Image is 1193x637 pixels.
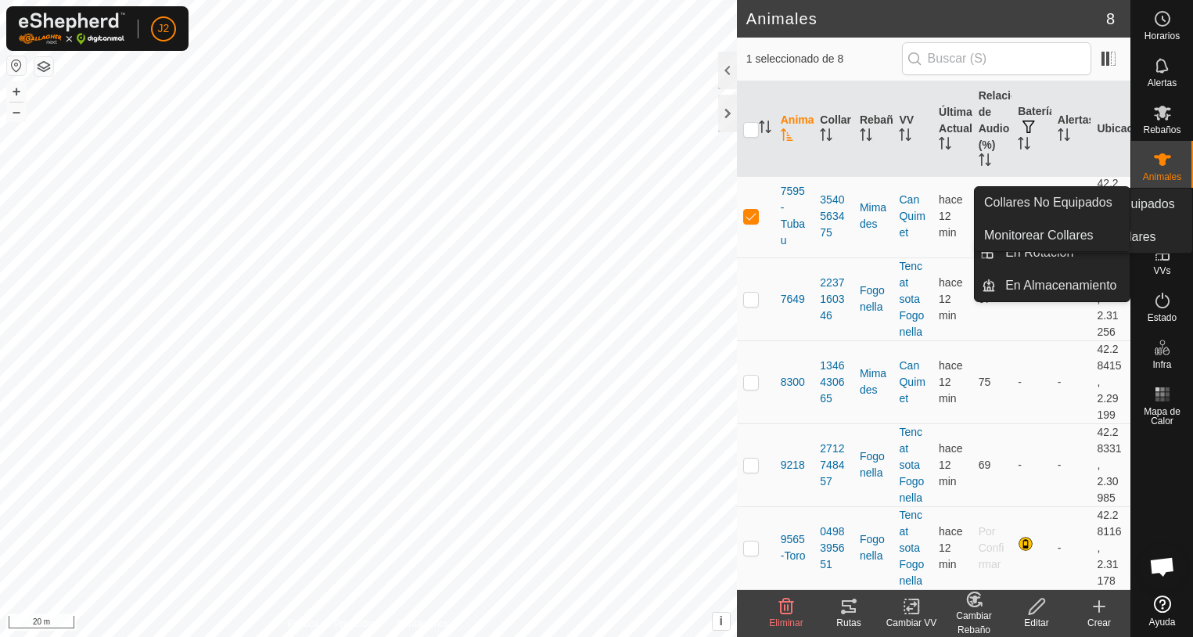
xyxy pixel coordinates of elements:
a: Contáctenos [397,617,449,631]
div: Cambiar VV [880,616,943,630]
div: Mimades [860,200,887,232]
button: – [7,103,26,121]
th: Animal [774,81,814,178]
td: - [1051,423,1091,506]
span: 9218 [781,457,805,473]
p-sorticon: Activar para ordenar [820,131,832,143]
span: Por Confirmar [979,525,1004,570]
li: En Rotación [975,237,1130,268]
a: Chat abierto [1139,543,1186,590]
th: VV [893,81,932,178]
div: 2712748457 [820,441,847,490]
span: 1 seleccionado de 8 [746,51,902,67]
span: Eliminar [769,617,803,628]
span: Rebaños [1143,125,1180,135]
div: 1346430665 [820,358,847,407]
p-sorticon: Activar para ordenar [899,131,911,143]
th: Última Actualización [932,81,972,178]
th: Collar [814,81,853,178]
td: 42.28331, 2.30985 [1091,423,1130,506]
button: i [713,613,730,630]
a: En Almacenamiento [996,270,1130,301]
a: Can Quimet [899,193,925,239]
span: Estado [1148,313,1177,322]
td: 42.28116, 2.31178 [1091,506,1130,589]
td: 42.28415, 2.29199 [1091,340,1130,423]
span: Alertas [1148,78,1177,88]
div: Fogonella [860,531,887,564]
span: Animales [1143,172,1181,182]
th: Rebaño [853,81,893,178]
td: - [1051,506,1091,589]
span: i [720,614,723,628]
span: J2 [158,20,170,37]
div: 0498395651 [820,524,847,573]
td: - [1012,423,1051,506]
div: Mimades [860,365,887,398]
span: 30 ago 2025, 9:31 [939,359,962,405]
span: 8300 [781,374,805,390]
li: En Almacenamiento [975,270,1130,301]
span: En Almacenamiento [1005,276,1116,295]
p-sorticon: Activar para ordenar [979,156,991,168]
a: Política de Privacidad [287,617,377,631]
span: 8 [1106,7,1115,31]
a: Ayuda [1131,589,1193,633]
th: Batería [1012,81,1051,178]
span: 75 [979,376,991,388]
div: 2237160346 [820,275,847,324]
th: Alertas [1051,81,1091,178]
a: En Rotación [996,237,1130,268]
span: 30 ago 2025, 9:31 [939,442,962,488]
p-sorticon: Activar para ordenar [1018,139,1030,152]
span: En Rotación [1005,243,1073,262]
td: - [1051,340,1091,423]
p-sorticon: Activar para ordenar [759,123,771,135]
input: Buscar (S) [902,42,1091,75]
span: Ayuda [1149,617,1176,627]
div: Fogonella [860,283,887,315]
p-sorticon: Activar para ordenar [1058,131,1070,143]
a: Tencat sota Fogonella [899,509,924,587]
img: Logo Gallagher [19,13,125,45]
a: Monitorear Collares [975,220,1130,251]
div: 3540563475 [820,192,847,241]
div: Crear [1068,616,1130,630]
p-sorticon: Activar para ordenar [860,131,872,143]
span: Monitorear Collares [984,226,1094,245]
th: Ubicación [1091,81,1130,178]
span: 7649 [781,291,805,308]
span: 69 [979,459,991,471]
span: VVs [1153,266,1170,275]
a: Collares No Equipados [975,187,1130,218]
button: + [7,82,26,101]
span: 9565-Toro [781,531,808,564]
div: Cambiar Rebaño [943,609,1005,637]
span: 7595-Tubau [781,183,808,249]
span: 30 ago 2025, 9:31 [939,276,962,322]
span: 67 [979,293,991,305]
span: Collares No Equipados [984,193,1112,212]
span: 30 ago 2025, 9:31 [939,525,962,570]
span: Mapa de Calor [1135,407,1189,426]
button: Capas del Mapa [34,57,53,76]
a: Tencat sota Fogonella [899,426,924,504]
span: Infra [1152,360,1171,369]
span: 30 ago 2025, 9:31 [939,193,962,239]
div: Editar [1005,616,1068,630]
a: Can Quimet [899,359,925,405]
button: Restablecer Mapa [7,56,26,75]
th: Relación de Audio (%) [972,81,1012,178]
div: Rutas [817,616,880,630]
p-sorticon: Activar para ordenar [781,131,793,143]
td: - [1012,340,1051,423]
h2: Animales [746,9,1106,28]
a: Tencat sota Fogonella [899,260,924,338]
div: Fogonella [860,448,887,481]
p-sorticon: Activar para ordenar [939,139,951,152]
span: Horarios [1144,31,1180,41]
